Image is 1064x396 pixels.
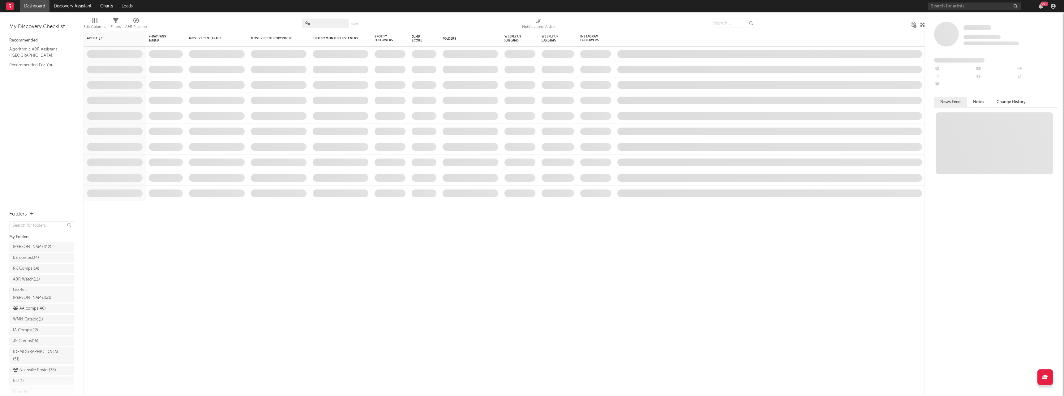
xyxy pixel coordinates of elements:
[13,287,57,302] div: Leads - [PERSON_NAME] ( 21 )
[111,23,121,31] div: Filters
[13,265,39,272] div: RK Comps ( 14 )
[9,46,68,59] a: Algorithmic A&R Assistant ([GEOGRAPHIC_DATA])
[189,37,235,40] div: Most Recent Track
[13,243,51,251] div: [PERSON_NAME] ( 12 )
[13,316,43,323] div: WMN Catalog ( 1 )
[1039,4,1043,9] button: 99+
[963,35,1001,39] span: Tracking Since: [DATE]
[13,388,29,396] div: Other ( 0 )
[412,35,427,42] div: Jump Score
[975,73,1016,81] div: --
[9,62,68,68] a: Recommended For You
[1017,73,1058,81] div: --
[13,337,38,345] div: JS Comps ( 15 )
[967,97,990,107] button: Notes
[84,23,106,31] div: Edit Columns
[9,233,74,241] div: My Folders
[934,81,975,89] div: --
[125,15,147,33] div: A&R Pipeline
[580,35,602,42] div: Instagram Followers
[1040,2,1048,6] div: 99 +
[9,337,74,346] a: JS Comps(15)
[9,37,74,44] div: Recommended
[375,35,396,42] div: Spotify Followers
[1017,65,1058,73] div: --
[934,97,967,107] button: News Feed
[990,97,1032,107] button: Change History
[111,15,121,33] div: Filters
[87,37,133,40] div: Artist
[13,367,56,374] div: Nashville Roster ( 38 )
[13,276,40,283] div: A&R Watch ( 11 )
[504,35,526,42] span: Weekly US Streams
[149,35,174,42] span: 7-Day Fans Added
[9,286,74,302] a: Leads - [PERSON_NAME](21)
[125,23,147,31] div: A&R Pipeline
[975,65,1016,73] div: --
[13,377,24,385] div: test ( 1 )
[963,41,1019,45] span: 0 fans last week
[251,37,297,40] div: Most Recent Copyright
[84,15,106,33] div: Edit Columns
[13,254,39,262] div: BZ comps ( 34 )
[9,304,74,313] a: AA comps(40)
[9,376,74,386] a: test(1)
[9,347,74,364] a: [DEMOGRAPHIC_DATA](31)
[9,315,74,324] a: WMN Catalog(1)
[934,73,975,81] div: --
[9,253,74,263] a: BZ comps(34)
[963,25,991,31] a: Some Artist
[13,305,46,312] div: AA comps ( 40 )
[9,326,74,335] a: IA Comps(22)
[542,35,565,42] span: Weekly UK Streams
[963,25,991,30] span: Some Artist
[928,2,1021,10] input: Search for artists
[9,23,74,31] div: My Discovery Checklist
[9,366,74,375] a: Nashville Roster(38)
[9,264,74,273] a: RK Comps(14)
[9,275,74,284] a: A&R Watch(11)
[710,19,756,28] input: Search...
[934,58,985,63] span: Fans Added by Platform
[13,348,58,363] div: [DEMOGRAPHIC_DATA] ( 31 )
[9,242,74,252] a: [PERSON_NAME](12)
[522,15,555,33] div: Notifications (Artist)
[934,65,975,73] div: --
[351,22,359,26] button: Save
[522,23,555,31] div: Notifications (Artist)
[443,37,489,41] div: Folders
[9,221,74,230] input: Search for folders...
[13,327,38,334] div: IA Comps ( 22 )
[313,37,359,40] div: Spotify Monthly Listeners
[9,211,27,218] div: Folders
